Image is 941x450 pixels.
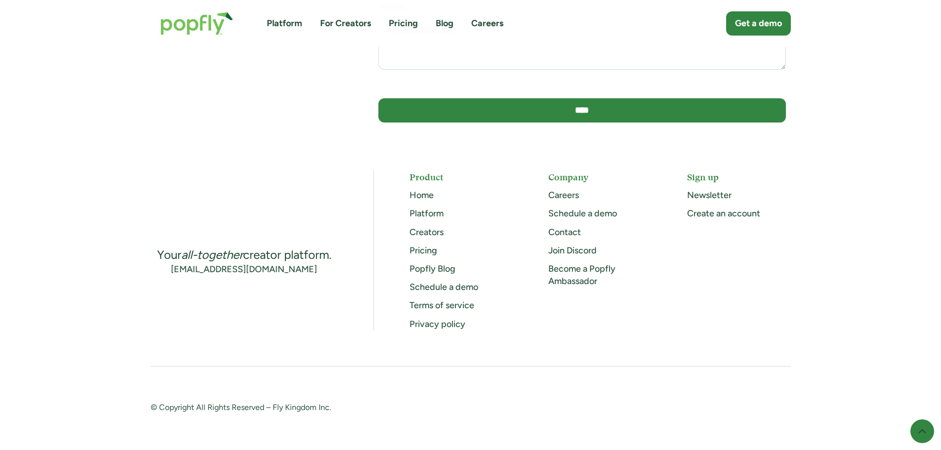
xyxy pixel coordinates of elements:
[687,171,790,183] h5: Sign up
[151,2,243,45] a: home
[409,319,465,329] a: Privacy policy
[151,402,453,414] div: © Copyright All Rights Reserved – Fly Kingdom Inc.
[409,263,455,274] a: Popfly Blog
[267,17,302,30] a: Platform
[726,11,791,36] a: Get a demo
[409,300,474,311] a: Terms of service
[687,208,760,219] a: Create an account
[548,245,597,256] a: Join Discord
[436,17,453,30] a: Blog
[409,208,444,219] a: Platform
[389,17,418,30] a: Pricing
[548,208,617,219] a: Schedule a demo
[409,227,444,238] a: Creators
[171,263,317,276] a: [EMAIL_ADDRESS][DOMAIN_NAME]
[409,171,513,183] h5: Product
[409,190,434,201] a: Home
[157,247,331,263] div: Your creator platform.
[687,190,732,201] a: Newsletter
[409,282,478,292] a: Schedule a demo
[548,227,581,238] a: Contact
[320,17,371,30] a: For Creators
[548,263,615,286] a: Become a Popfly Ambassador
[548,171,652,183] h5: Company
[735,17,782,30] div: Get a demo
[548,190,579,201] a: Careers
[471,17,503,30] a: Careers
[409,245,437,256] a: Pricing
[181,247,243,262] em: all-together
